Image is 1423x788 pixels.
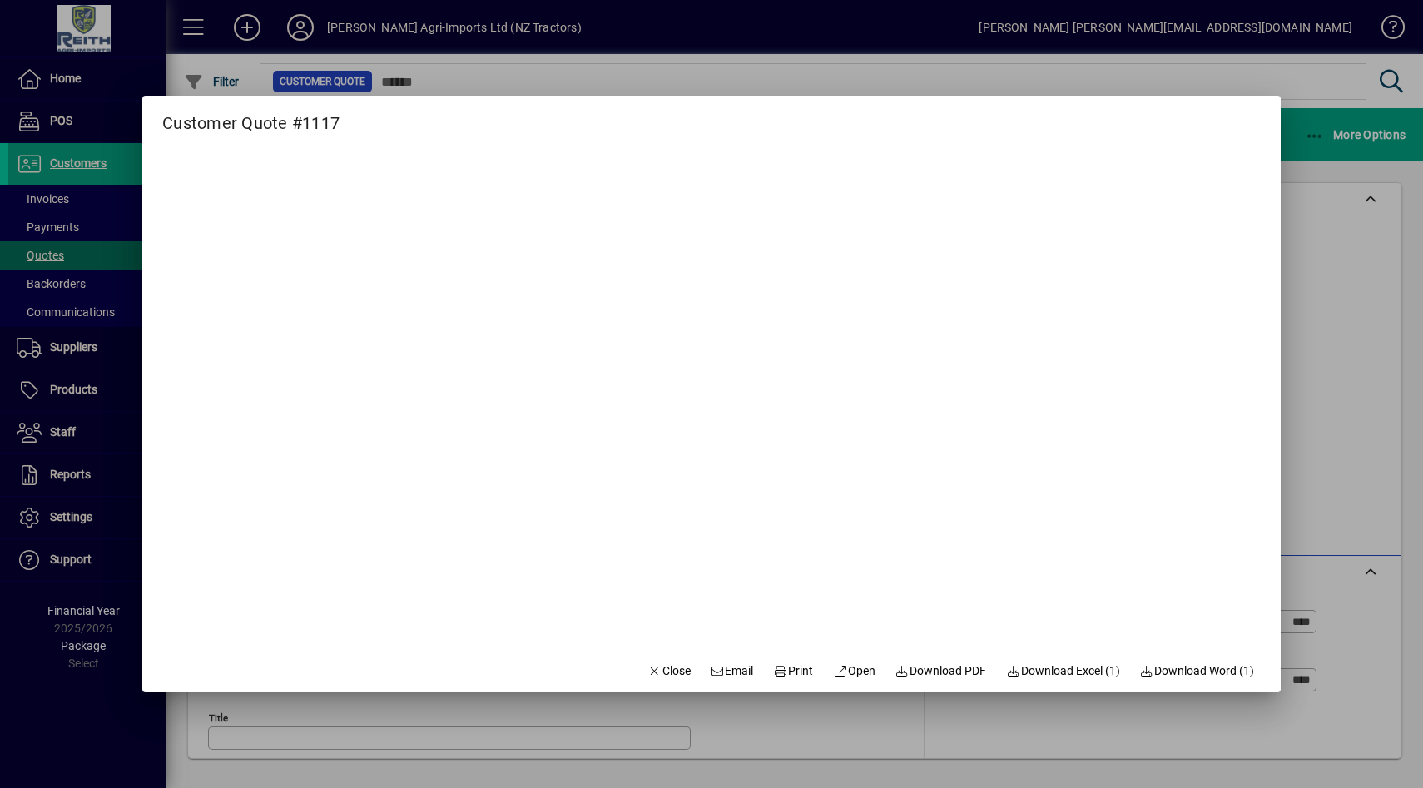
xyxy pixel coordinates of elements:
span: Open [833,662,875,680]
span: Close [647,662,691,680]
a: Open [826,656,882,686]
button: Download Excel (1) [999,656,1127,686]
button: Email [704,656,761,686]
button: Print [766,656,820,686]
span: Download Word (1) [1140,662,1255,680]
a: Download PDF [889,656,994,686]
span: Email [711,662,754,680]
button: Close [641,656,697,686]
span: Download Excel (1) [1006,662,1120,680]
h2: Customer Quote #1117 [142,96,359,136]
span: Download PDF [895,662,987,680]
span: Print [773,662,813,680]
button: Download Word (1) [1133,656,1262,686]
